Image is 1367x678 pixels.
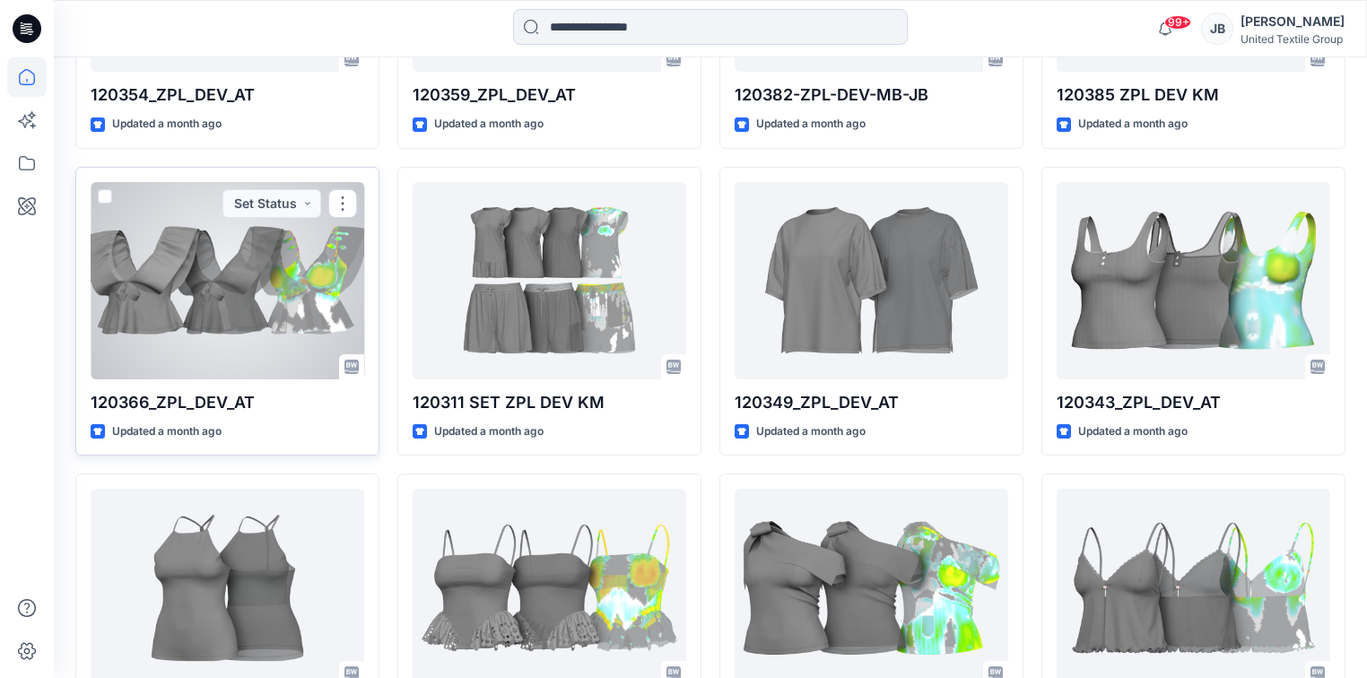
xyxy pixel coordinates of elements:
a: 120366_ZPL_DEV_AT [91,182,364,379]
a: 120349_ZPL_DEV_AT [735,182,1008,379]
span: 99+ [1164,15,1191,30]
p: Updated a month ago [112,422,222,441]
a: 120311 SET ZPL DEV KM [413,182,686,379]
div: United Textile Group [1241,32,1345,46]
p: 120382-ZPL-DEV-MB-JB [735,83,1008,108]
div: [PERSON_NAME] [1241,11,1345,32]
p: Updated a month ago [756,422,866,441]
p: Updated a month ago [434,115,544,134]
div: JB [1201,13,1233,45]
p: 120354_ZPL_DEV_AT [91,83,364,108]
p: Updated a month ago [756,115,866,134]
p: 120385 ZPL DEV KM [1057,83,1330,108]
p: 120359_ZPL_DEV_AT [413,83,686,108]
p: 120349_ZPL_DEV_AT [735,390,1008,415]
p: Updated a month ago [1078,115,1188,134]
p: 120311 SET ZPL DEV KM [413,390,686,415]
p: 120343_ZPL_DEV_AT [1057,390,1330,415]
p: Updated a month ago [112,115,222,134]
a: 120343_ZPL_DEV_AT [1057,182,1330,379]
p: Updated a month ago [1078,422,1188,441]
p: 120366_ZPL_DEV_AT [91,390,364,415]
p: Updated a month ago [434,422,544,441]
